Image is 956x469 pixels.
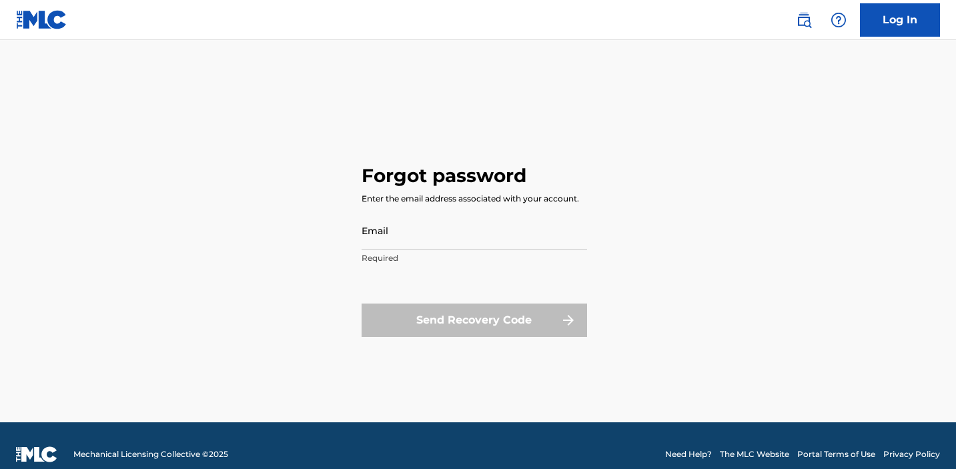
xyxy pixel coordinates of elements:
[16,446,57,462] img: logo
[362,252,587,264] p: Required
[362,164,526,187] h3: Forgot password
[362,193,579,205] div: Enter the email address associated with your account.
[665,448,712,460] a: Need Help?
[73,448,228,460] span: Mechanical Licensing Collective © 2025
[796,12,812,28] img: search
[831,12,847,28] img: help
[860,3,940,37] a: Log In
[797,448,875,460] a: Portal Terms of Use
[889,405,956,469] iframe: Chat Widget
[791,7,817,33] a: Public Search
[16,10,67,29] img: MLC Logo
[883,448,940,460] a: Privacy Policy
[720,448,789,460] a: The MLC Website
[825,7,852,33] div: Help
